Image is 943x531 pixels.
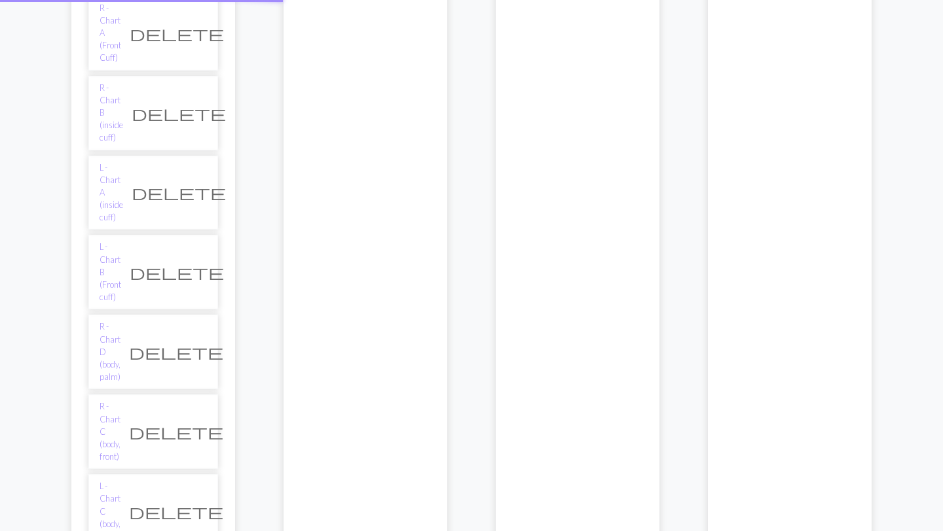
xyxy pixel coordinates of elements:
a: L - Chart B (Front cuff) [100,241,121,303]
span: delete [132,104,226,122]
a: R - Chart B (inside cuff) [100,82,123,145]
a: R - Chart C (body, front) [100,400,120,463]
a: L - Chart A (inside cuff) [100,162,123,224]
span: delete [129,502,223,521]
button: Delete chart [121,21,232,46]
span: delete [129,343,223,361]
span: delete [132,183,226,201]
a: R - Chart D (body, palm) [100,320,120,383]
span: delete [130,24,224,43]
span: delete [129,422,223,441]
button: Delete chart [123,180,234,205]
button: Delete chart [120,419,232,444]
button: Delete chart [121,260,232,284]
span: delete [130,263,224,281]
button: Delete chart [120,499,232,524]
button: Delete chart [120,339,232,364]
button: Delete chart [123,101,234,126]
a: R - Chart A (Front Cuff) [100,2,121,65]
